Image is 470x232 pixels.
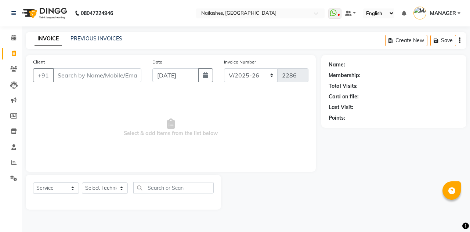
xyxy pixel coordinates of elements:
[430,35,456,46] button: Save
[133,182,214,193] input: Search or Scan
[35,32,62,46] a: INVOICE
[81,3,113,23] b: 08047224946
[385,35,427,46] button: Create New
[329,82,358,90] div: Total Visits:
[329,104,353,111] div: Last Visit:
[329,93,359,101] div: Card on file:
[33,68,54,82] button: +91
[430,10,456,17] span: MANAGER
[413,7,426,19] img: MANAGER
[19,3,69,23] img: logo
[224,59,256,65] label: Invoice Number
[152,59,162,65] label: Date
[33,91,308,164] span: Select & add items from the list below
[329,72,361,79] div: Membership:
[70,35,122,42] a: PREVIOUS INVOICES
[329,61,345,69] div: Name:
[439,203,463,225] iframe: chat widget
[329,114,345,122] div: Points:
[33,59,45,65] label: Client
[53,68,141,82] input: Search by Name/Mobile/Email/Code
